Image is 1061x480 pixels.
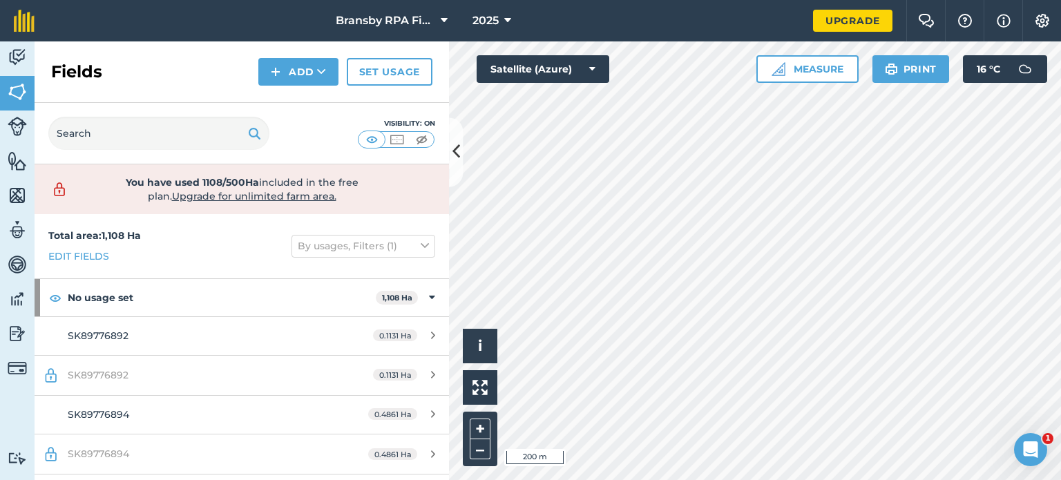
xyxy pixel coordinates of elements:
img: svg+xml;base64,PD94bWwgdmVyc2lvbj0iMS4wIiBlbmNvZGluZz0idXRmLTgiPz4KPCEtLSBHZW5lcmF0b3I6IEFkb2JlIE... [8,323,27,344]
button: Satellite (Azure) [477,55,609,83]
img: svg+xml;base64,PHN2ZyB4bWxucz0iaHR0cDovL3d3dy53My5vcmcvMjAwMC9zdmciIHdpZHRoPSIxNyIgaGVpZ2h0PSIxNy... [997,12,1011,29]
img: svg+xml;base64,PD94bWwgdmVyc2lvbj0iMS4wIiBlbmNvZGluZz0idXRmLTgiPz4KPCEtLSBHZW5lcmF0b3I6IEFkb2JlIE... [8,254,27,275]
div: Visibility: On [358,118,435,129]
img: svg+xml;base64,PHN2ZyB4bWxucz0iaHR0cDovL3d3dy53My5vcmcvMjAwMC9zdmciIHdpZHRoPSIxOSIgaGVpZ2h0PSIyNC... [885,61,898,77]
span: SK89776894 [68,448,129,460]
span: Bransby RPA Field Numbers [336,12,435,29]
span: 1 [1042,433,1053,444]
span: 0.1131 Ha [373,369,417,381]
span: SK89776892 [68,329,128,342]
img: svg+xml;base64,PHN2ZyB4bWxucz0iaHR0cDovL3d3dy53My5vcmcvMjAwMC9zdmciIHdpZHRoPSI1NiIgaGVpZ2h0PSI2MC... [8,81,27,102]
a: You have used 1108/500Haincluded in the free plan.Upgrade for unlimited farm area. [46,175,438,203]
input: Search [48,117,269,150]
span: included in the free plan . [95,175,389,203]
span: Upgrade for unlimited farm area. [172,190,336,202]
button: 16 °C [963,55,1047,83]
strong: 1,108 Ha [382,293,412,303]
img: svg+xml;base64,PHN2ZyB4bWxucz0iaHR0cDovL3d3dy53My5vcmcvMjAwMC9zdmciIHdpZHRoPSI1MCIgaGVpZ2h0PSI0MC... [388,133,405,146]
img: svg+xml;base64,PD94bWwgdmVyc2lvbj0iMS4wIiBlbmNvZGluZz0idXRmLTgiPz4KPCEtLSBHZW5lcmF0b3I6IEFkb2JlIE... [8,117,27,136]
a: SK897768940.4861 Ha [35,396,449,433]
a: Set usage [347,58,432,86]
img: Two speech bubbles overlapping with the left bubble in the forefront [918,14,935,28]
div: No usage set1,108 Ha [35,279,449,316]
img: svg+xml;base64,PD94bWwgdmVyc2lvbj0iMS4wIiBlbmNvZGluZz0idXRmLTgiPz4KPCEtLSBHZW5lcmF0b3I6IEFkb2JlIE... [8,47,27,68]
span: 0.4861 Ha [368,408,417,420]
iframe: Intercom live chat [1014,433,1047,466]
button: By usages, Filters (1) [291,235,435,257]
span: 16 ° C [977,55,1000,83]
img: svg+xml;base64,PD94bWwgdmVyc2lvbj0iMS4wIiBlbmNvZGluZz0idXRmLTgiPz4KPCEtLSBHZW5lcmF0b3I6IEFkb2JlIE... [8,452,27,465]
img: Ruler icon [772,62,785,76]
button: Print [872,55,950,83]
button: + [470,419,490,439]
button: Measure [756,55,859,83]
img: A cog icon [1034,14,1051,28]
span: i [478,337,482,354]
a: Upgrade [813,10,892,32]
img: A question mark icon [957,14,973,28]
h2: Fields [51,61,102,83]
button: Add [258,58,338,86]
button: – [470,439,490,459]
span: 0.1131 Ha [373,329,417,341]
a: SK897768920.1131 Ha [35,356,449,396]
img: Four arrows, one pointing top left, one top right, one bottom right and the last bottom left [472,380,488,395]
img: svg+xml;base64,PD94bWwgdmVyc2lvbj0iMS4wIiBlbmNvZGluZz0idXRmLTgiPz4KPCEtLSBHZW5lcmF0b3I6IEFkb2JlIE... [1011,55,1039,83]
a: SK897768940.4861 Ha [35,434,449,474]
img: svg+xml;base64,PD94bWwgdmVyc2lvbj0iMS4wIiBlbmNvZGluZz0idXRmLTgiPz4KPCEtLSBHZW5lcmF0b3I6IEFkb2JlIE... [8,358,27,378]
strong: Total area : 1,108 Ha [48,229,141,242]
img: svg+xml;base64,PHN2ZyB4bWxucz0iaHR0cDovL3d3dy53My5vcmcvMjAwMC9zdmciIHdpZHRoPSI1MCIgaGVpZ2h0PSI0MC... [413,133,430,146]
img: svg+xml;base64,PD94bWwgdmVyc2lvbj0iMS4wIiBlbmNvZGluZz0idXRmLTgiPz4KPCEtLSBHZW5lcmF0b3I6IEFkb2JlIE... [8,220,27,240]
span: 0.4861 Ha [368,448,417,460]
img: svg+xml;base64,PHN2ZyB4bWxucz0iaHR0cDovL3d3dy53My5vcmcvMjAwMC9zdmciIHdpZHRoPSI1NiIgaGVpZ2h0PSI2MC... [8,185,27,206]
img: svg+xml;base64,PD94bWwgdmVyc2lvbj0iMS4wIiBlbmNvZGluZz0idXRmLTgiPz4KPCEtLSBHZW5lcmF0b3I6IEFkb2JlIE... [8,289,27,309]
img: svg+xml;base64,PHN2ZyB4bWxucz0iaHR0cDovL3d3dy53My5vcmcvMjAwMC9zdmciIHdpZHRoPSIxNCIgaGVpZ2h0PSIyNC... [271,64,280,80]
img: svg+xml;base64,PHN2ZyB4bWxucz0iaHR0cDovL3d3dy53My5vcmcvMjAwMC9zdmciIHdpZHRoPSI1NiIgaGVpZ2h0PSI2MC... [8,151,27,171]
a: SK897768920.1131 Ha [35,317,449,354]
span: 2025 [472,12,499,29]
span: SK89776894 [68,408,129,421]
img: svg+xml;base64,PHN2ZyB4bWxucz0iaHR0cDovL3d3dy53My5vcmcvMjAwMC9zdmciIHdpZHRoPSI1MCIgaGVpZ2h0PSI0MC... [363,133,381,146]
button: i [463,329,497,363]
img: svg+xml;base64,PHN2ZyB4bWxucz0iaHR0cDovL3d3dy53My5vcmcvMjAwMC9zdmciIHdpZHRoPSIxOCIgaGVpZ2h0PSIyNC... [49,289,61,306]
img: svg+xml;base64,PHN2ZyB4bWxucz0iaHR0cDovL3d3dy53My5vcmcvMjAwMC9zdmciIHdpZHRoPSIxOSIgaGVpZ2h0PSIyNC... [248,125,261,142]
a: Edit fields [48,249,109,264]
img: fieldmargin Logo [14,10,35,32]
span: SK89776892 [68,369,128,381]
strong: No usage set [68,279,376,316]
strong: You have used 1108/500Ha [126,176,259,189]
img: svg+xml;base64,PD94bWwgdmVyc2lvbj0iMS4wIiBlbmNvZGluZz0idXRmLTgiPz4KPCEtLSBHZW5lcmF0b3I6IEFkb2JlIE... [46,181,73,198]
